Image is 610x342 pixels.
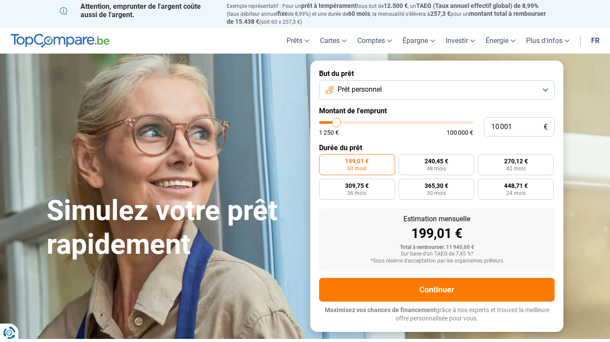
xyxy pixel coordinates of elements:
[506,166,526,171] span: 42 mois
[447,130,473,136] span: 100 000 €
[425,183,448,189] span: 365,30 €
[440,28,480,54] a: Investir
[504,183,528,189] span: 448,71 €
[345,158,369,164] span: 199,01 €
[319,306,555,323] p: grâce à nos experts et trouvez la meilleure offre personnalisée pour vous.
[325,306,436,313] span: Maximisez vos chances de financement
[427,166,446,171] span: 48 mois
[326,216,548,223] div: Estimation mensuelle
[352,28,397,54] a: Comptes
[227,10,546,25] span: montant total à rembourser de 15.438 €
[347,191,367,196] span: 36 mois
[480,28,521,54] a: Énergie
[11,34,109,48] img: TopCompare
[60,2,216,19] p: Attention, emprunter de l'argent coûte aussi de l'argent.
[544,123,548,131] span: €
[347,166,367,171] span: 60 mois
[425,158,448,164] span: 240,45 €
[319,107,555,115] label: Montant de l'emprunt
[326,227,548,240] div: 199,01 €
[227,2,550,25] p: Exemple représentatif : Pour un tous but de , un (taux débiteur annuel de 8,99%) et une durée de ...
[586,28,605,54] a: fr
[319,144,555,152] label: Durée du prêt
[326,245,548,251] div: Total à rembourser: 11 940,60 €
[47,194,300,262] h1: Simulez votre prêt rapidement
[338,85,382,94] span: Prêt personnel
[430,10,450,17] span: 257,3 €
[326,251,548,257] div: Sur base d'un TAEG de 7,45 %*
[319,69,555,78] label: But du prêt
[506,191,526,196] span: 24 mois
[348,10,370,17] span: 60 mois
[319,278,555,302] button: Continuer
[384,2,408,9] span: 12.500 €
[416,2,538,9] span: TAEG (Taux annuel effectif global) de 8,99%
[315,28,352,54] a: Cartes
[521,28,575,54] a: Plus d'infos
[345,183,369,189] span: 309,75 €
[301,2,357,9] span: prêt à tempérament
[319,80,555,100] button: Prêt personnel
[326,258,548,264] div: *Sous réserve d'acceptation par les organismes prêteurs
[281,28,315,54] a: Prêts
[319,130,339,136] span: 1 250 €
[504,158,528,164] span: 270,12 €
[277,10,288,17] span: fixe
[427,191,446,196] span: 30 mois
[397,28,440,54] a: Épargne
